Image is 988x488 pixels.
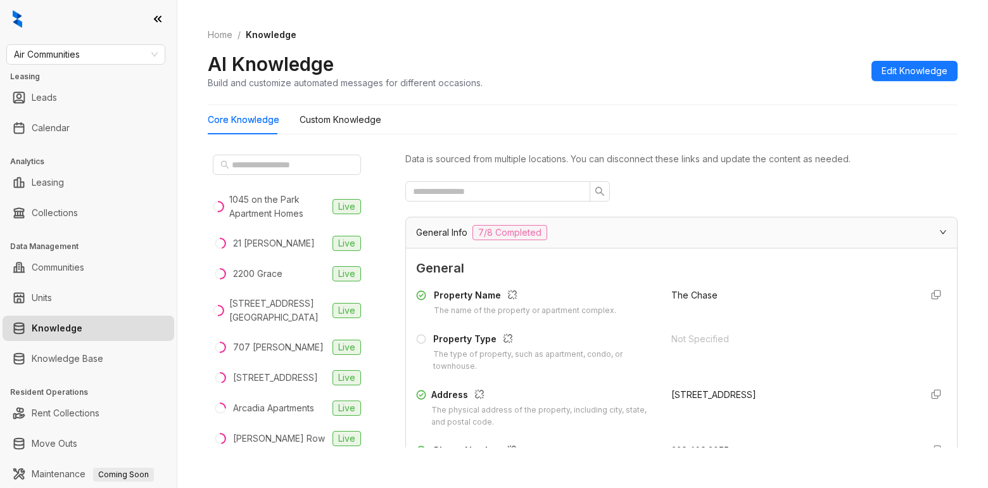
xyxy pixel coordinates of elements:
[3,115,174,141] li: Calendar
[405,152,958,166] div: Data is sourced from multiple locations. You can disconnect these links and update the content as...
[3,285,174,311] li: Units
[300,113,381,127] div: Custom Knowledge
[32,115,70,141] a: Calendar
[472,225,547,240] span: 7/8 Completed
[32,170,64,195] a: Leasing
[671,388,911,402] div: [STREET_ADDRESS]
[671,290,718,300] span: The Chase
[433,349,656,373] div: The type of property, such as apartment, condo, or townhouse.
[220,160,229,169] span: search
[32,285,52,311] a: Units
[229,297,327,324] div: [STREET_ADDRESS][GEOGRAPHIC_DATA]
[246,29,296,40] span: Knowledge
[208,52,334,76] h2: AI Knowledge
[233,340,324,354] div: 707 [PERSON_NAME]
[93,468,154,482] span: Coming Soon
[3,316,174,341] li: Knowledge
[332,199,361,214] span: Live
[671,332,911,346] div: Not Specified
[32,255,84,280] a: Communities
[233,432,325,446] div: [PERSON_NAME] Row
[416,259,947,278] span: General
[32,346,103,371] a: Knowledge Base
[871,61,958,81] button: Edit Knowledge
[332,340,361,355] span: Live
[229,193,327,221] div: 1045 on the Park Apartment Homes
[3,255,174,280] li: Communities
[332,370,361,385] span: Live
[32,401,99,426] a: Rent Collections
[416,226,467,240] span: General Info
[208,113,279,127] div: Core Knowledge
[3,401,174,426] li: Rent Collections
[13,10,22,28] img: logo
[32,85,57,110] a: Leads
[237,28,241,42] li: /
[3,85,174,110] li: Leads
[10,71,177,82] h3: Leasing
[3,461,174,487] li: Maintenance
[10,387,177,398] h3: Resident Operations
[32,431,77,456] a: Move Outs
[3,200,174,226] li: Collections
[32,200,78,226] a: Collections
[3,346,174,371] li: Knowledge Base
[671,445,729,456] span: 339.469.2055
[882,64,947,78] span: Edit Knowledge
[14,45,158,64] span: Air Communities
[10,156,177,167] h3: Analytics
[233,401,314,415] div: Arcadia Apartments
[431,404,656,428] div: The physical address of the property, including city, state, and postal code.
[434,305,616,317] div: The name of the property or apartment complex.
[332,236,361,251] span: Live
[208,76,483,89] div: Build and customize automated messages for different occasions.
[406,217,957,248] div: General Info7/8 Completed
[332,266,361,281] span: Live
[332,303,361,318] span: Live
[32,316,82,341] a: Knowledge
[434,288,616,305] div: Property Name
[205,28,235,42] a: Home
[434,444,656,460] div: Phone Number
[3,431,174,456] li: Move Outs
[433,332,656,349] div: Property Type
[332,401,361,416] span: Live
[233,371,318,385] div: [STREET_ADDRESS]
[431,388,656,404] div: Address
[939,228,947,236] span: expanded
[595,186,605,196] span: search
[233,236,315,250] div: 21 [PERSON_NAME]
[233,267,282,281] div: 2200 Grace
[332,431,361,446] span: Live
[10,241,177,252] h3: Data Management
[3,170,174,195] li: Leasing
